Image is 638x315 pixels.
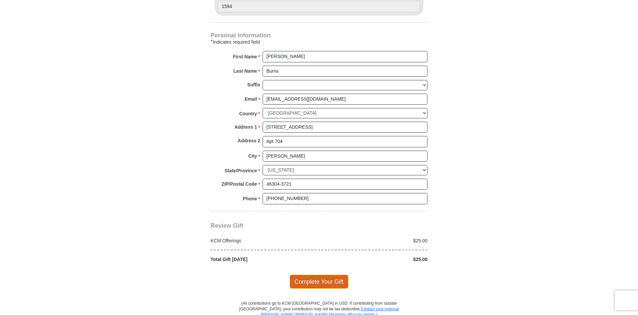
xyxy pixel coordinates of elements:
div: Total Gift [DATE] [207,256,319,263]
strong: Email [245,94,257,104]
strong: Last Name [234,66,257,76]
h4: Personal Information [211,33,427,38]
strong: Country [239,109,257,118]
input: Last 4 [218,1,420,12]
div: $25.00 [319,237,431,244]
strong: Address 1 [235,122,257,132]
div: KCM Offerings [207,237,319,244]
strong: Phone [243,194,257,203]
span: Review Gift [211,222,243,229]
span: Complete Your Gift [290,275,349,289]
strong: State/Province [225,166,257,175]
strong: First Name [233,52,257,61]
div: $25.00 [319,256,431,263]
strong: ZIP/Postal Code [222,179,257,189]
strong: City [248,151,257,161]
div: Indicates required field [211,38,427,46]
strong: Suffix [247,80,260,89]
strong: Address 2 [238,136,260,145]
